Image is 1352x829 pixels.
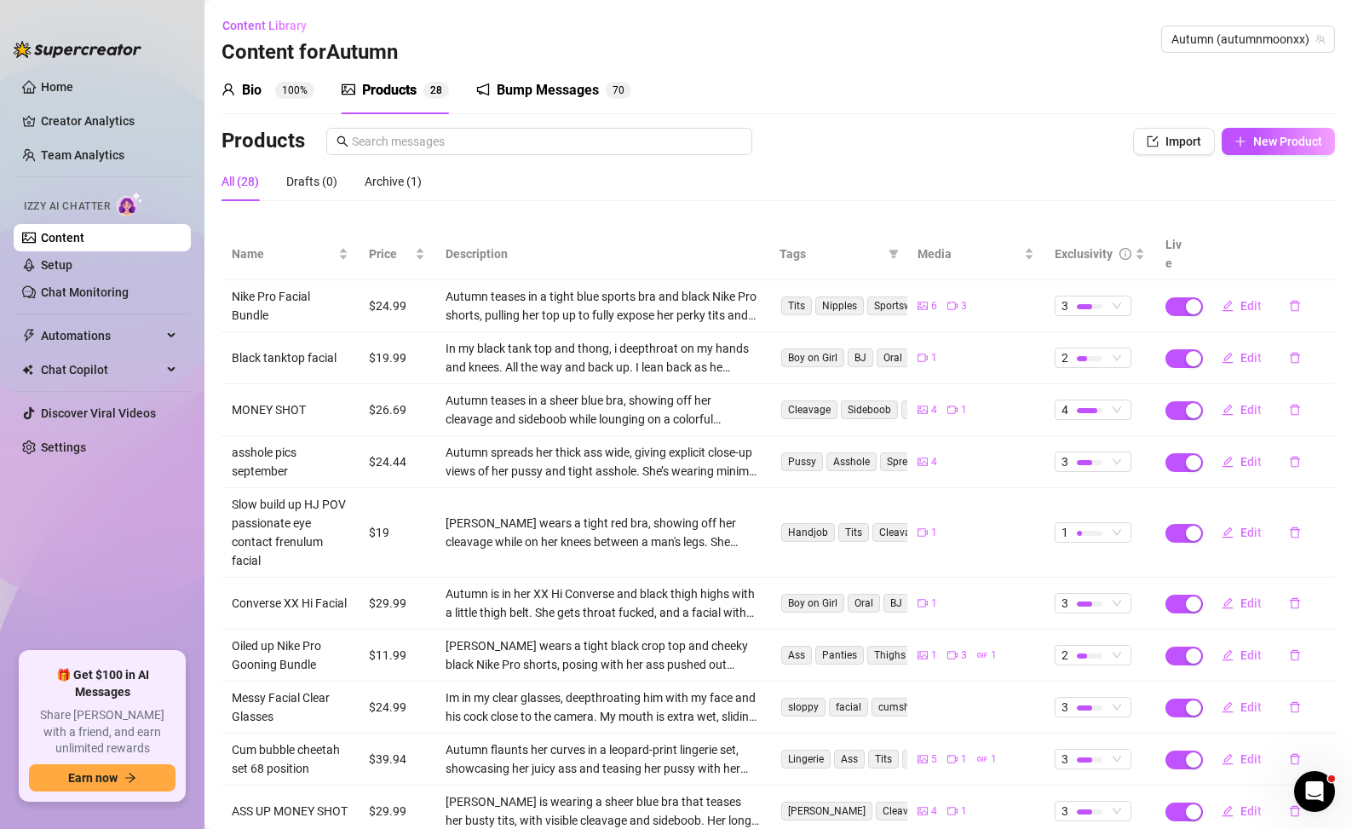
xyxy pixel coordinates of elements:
a: Settings [41,440,86,454]
span: 2 [1061,646,1068,665]
span: 3 [1061,750,1068,769]
span: plus [1234,135,1246,147]
td: $24.99 [359,682,435,734]
span: delete [1289,597,1301,609]
span: 1 [931,525,937,541]
span: user [221,83,235,96]
td: MONEY SHOT [221,384,359,436]
td: Messy Facial Clear Glasses [221,682,359,734]
span: 3 [1061,452,1068,471]
span: Lingerie [901,400,951,419]
div: Autumn teases in a tight blue sports bra and black Nike Pro shorts, pulling her top up to fully e... [446,287,759,325]
span: picture [918,754,928,764]
td: $39.94 [359,734,435,786]
button: delete [1275,344,1315,371]
span: filter [889,249,899,259]
span: Share [PERSON_NAME] with a friend, and earn unlimited rewards [29,707,175,757]
span: 3 [1061,802,1068,820]
span: Price [369,245,411,263]
span: thunderbolt [22,329,36,343]
div: [PERSON_NAME] wears a tight red bra, showing off her cleavage while on her knees between a man's ... [446,514,759,551]
span: arrow-right [124,772,136,784]
button: Edit [1208,746,1275,773]
th: Description [435,228,769,280]
span: Pussy [902,750,944,769]
span: 1 [1061,523,1068,542]
span: Edit [1240,700,1262,714]
a: Creator Analytics [41,107,177,135]
span: edit [1222,527,1234,538]
span: Edit [1240,804,1262,818]
span: cumshot [872,698,926,717]
span: team [1315,34,1326,44]
span: delete [1289,805,1301,817]
span: Cleavage [781,400,837,419]
a: Team Analytics [41,148,124,162]
div: [PERSON_NAME] wears a tight black crop top and cheeky black Nike Pro shorts, posing with her ass ... [446,636,759,674]
span: Chat Copilot [41,356,162,383]
td: $24.99 [359,280,435,332]
span: BJ [883,594,909,613]
span: 2 [1061,348,1068,367]
button: Edit [1208,448,1275,475]
div: Autumn spreads her thick ass wide, giving explicit close-up views of her pussy and tight asshole.... [446,443,759,481]
span: Earn now [68,771,118,785]
span: filter [885,241,902,267]
span: 3 [1061,296,1068,315]
span: delete [1289,649,1301,661]
div: Autumn flaunts her curves in a leopard-print lingerie set, showcasing her juicy ass and teasing h... [446,740,759,778]
span: BJ [848,348,873,367]
td: $11.99 [359,630,435,682]
span: edit [1222,649,1234,661]
th: Tags [769,228,906,280]
span: search [337,135,348,147]
span: video-camera [947,301,958,311]
span: edit [1222,300,1234,312]
td: $29.99 [359,578,435,630]
span: video-camera [947,405,958,415]
div: Im in my clear glasses, deepthroating him with my face and his cock close to the camera. My mouth... [446,688,759,726]
span: Edit [1240,648,1262,662]
span: Edit [1240,596,1262,610]
span: Sportswear [867,296,933,315]
span: picture [918,806,928,816]
span: video-camera [918,353,928,363]
span: 1 [931,596,937,612]
a: Home [41,80,73,94]
button: delete [1275,694,1315,721]
div: Autumn is in her XX Hi Converse and black thigh highs with a little thigh belt. She gets throat f... [446,584,759,622]
span: 4 [1061,400,1068,419]
div: Bump Messages [497,80,599,101]
button: delete [1275,797,1315,825]
th: Live [1155,228,1198,280]
span: 2 [430,84,436,96]
span: Import [1165,135,1201,148]
span: 1 [961,751,967,768]
sup: 70 [606,82,631,99]
span: 1 [991,648,997,664]
span: Ass [781,646,812,665]
span: 🎁 Get $100 in AI Messages [29,667,175,700]
span: Boy on Girl [781,348,844,367]
span: Ass [834,750,865,769]
span: Lingerie [781,750,831,769]
span: edit [1222,456,1234,468]
div: Bio [242,80,262,101]
span: Oral [877,348,909,367]
input: Search messages [352,132,742,151]
span: 1 [931,350,937,366]
span: Media [918,245,1021,263]
td: $24.44 [359,436,435,488]
button: Edit [1208,642,1275,669]
div: Products [362,80,417,101]
span: Panties [815,646,864,665]
span: [PERSON_NAME] [781,802,872,820]
span: edit [1222,701,1234,713]
a: Discover Viral Videos [41,406,156,420]
span: Tits [868,750,899,769]
button: Edit [1208,519,1275,546]
button: delete [1275,292,1315,320]
span: 3 [1061,594,1068,613]
a: Setup [41,258,72,272]
img: logo-BBDzfeDw.svg [14,41,141,58]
